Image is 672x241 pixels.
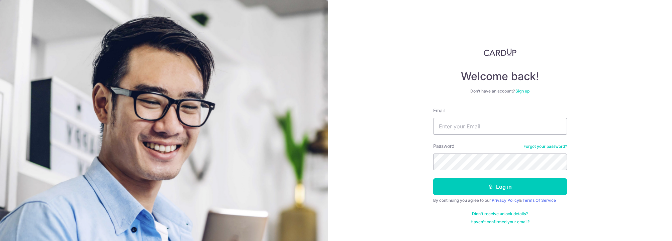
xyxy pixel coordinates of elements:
[433,118,567,135] input: Enter your Email
[433,143,455,149] label: Password
[515,88,530,94] a: Sign up
[522,198,556,203] a: Terms Of Service
[472,211,528,217] a: Didn't receive unlock details?
[492,198,519,203] a: Privacy Policy
[484,48,516,56] img: CardUp Logo
[433,107,445,114] label: Email
[523,144,567,149] a: Forgot your password?
[433,178,567,195] button: Log in
[433,198,567,203] div: By continuing you agree to our &
[433,70,567,83] h4: Welcome back!
[433,88,567,94] div: Don’t have an account?
[471,219,530,225] a: Haven't confirmed your email?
